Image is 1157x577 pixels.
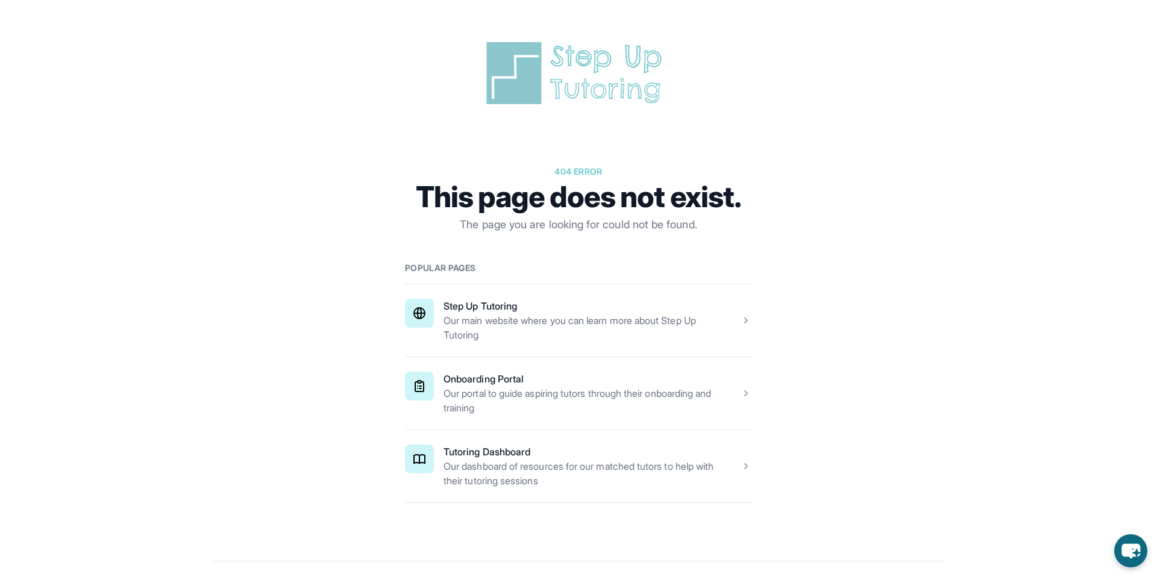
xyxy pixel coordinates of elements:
[482,39,675,108] img: Step Up Tutoring horizontal logo
[444,373,524,385] a: Onboarding Portal
[405,216,752,233] p: The page you are looking for could not be found.
[444,446,530,458] a: Tutoring Dashboard
[444,300,517,312] a: Step Up Tutoring
[405,166,752,178] p: 404 error
[1114,534,1147,567] button: chat-button
[405,262,752,274] h2: Popular pages
[405,182,752,211] h1: This page does not exist.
